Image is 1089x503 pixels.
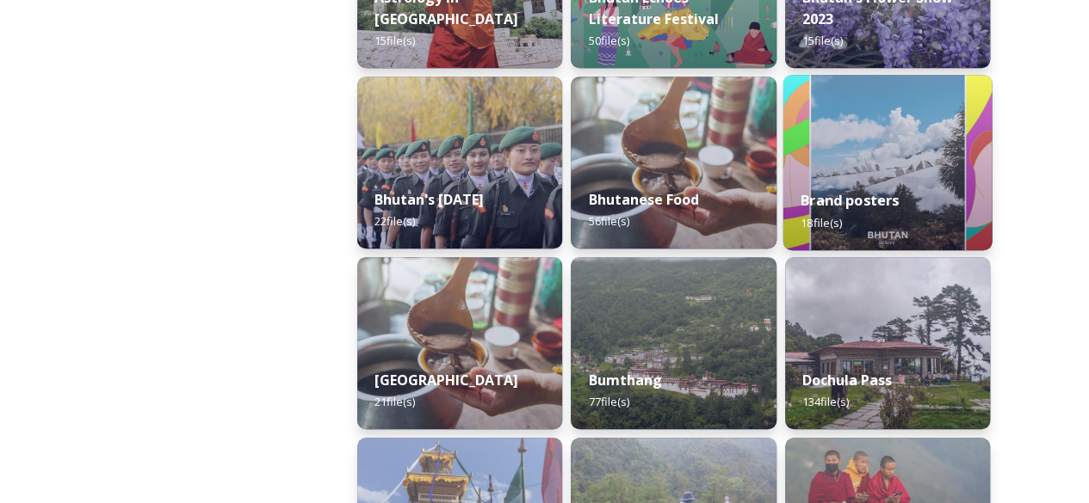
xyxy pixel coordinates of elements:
[588,394,628,409] span: 77 file(s)
[571,77,776,248] img: Bumdeling%2520090723%2520by%2520Amp%2520Sripimanwat-4.jpg
[374,33,415,48] span: 15 file(s)
[374,190,484,209] strong: Bhutan's [DATE]
[801,191,899,210] strong: Brand posters
[802,371,892,390] strong: Dochula Pass
[801,214,842,230] span: 18 file(s)
[785,257,990,429] img: 2022-10-01%252011.41.43.jpg
[588,33,628,48] span: 50 file(s)
[571,257,776,429] img: Bumthang%2520180723%2520by%2520Amp%2520Sripimanwat-20.jpg
[588,213,628,229] span: 56 file(s)
[374,371,518,390] strong: [GEOGRAPHIC_DATA]
[783,75,992,250] img: Bhutan_Believe_800_1000_4.jpg
[374,213,415,229] span: 22 file(s)
[802,394,849,409] span: 134 file(s)
[374,394,415,409] span: 21 file(s)
[802,33,843,48] span: 15 file(s)
[588,190,698,209] strong: Bhutanese Food
[357,257,562,429] img: Bumdeling%2520090723%2520by%2520Amp%2520Sripimanwat-4%25202.jpg
[588,371,661,390] strong: Bumthang
[357,77,562,248] img: Bhutan%2520National%2520Day10.jpg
